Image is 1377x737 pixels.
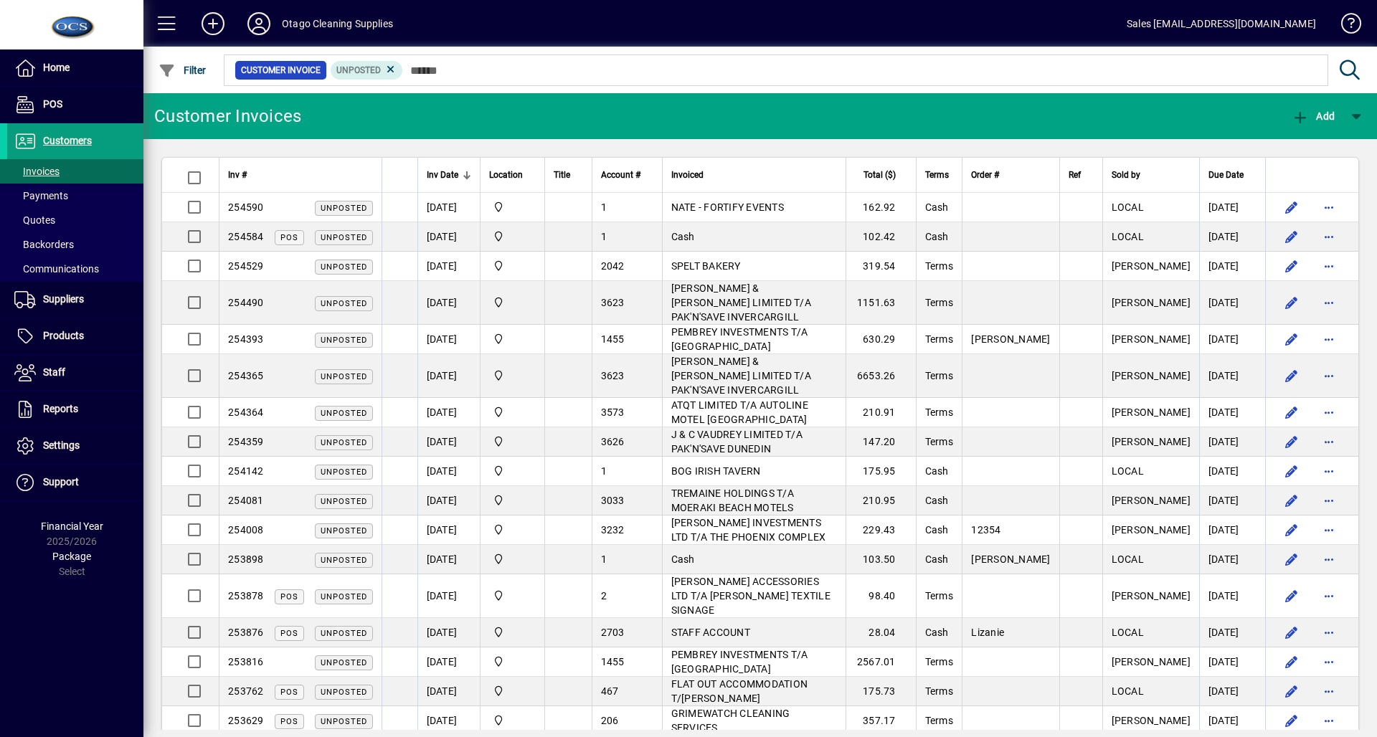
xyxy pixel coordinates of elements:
[228,370,264,381] span: 254365
[321,497,367,506] span: Unposted
[154,105,301,128] div: Customer Invoices
[846,706,916,736] td: 357.17
[321,233,367,242] span: Unposted
[1112,231,1144,242] span: LOCAL
[925,553,949,565] span: Cash
[925,524,949,536] span: Cash
[925,590,953,602] span: Terms
[417,706,480,736] td: [DATE]
[1280,680,1303,703] button: Edit
[321,717,367,726] span: Unposted
[601,656,625,667] span: 1455
[846,398,916,427] td: 210.91
[601,297,625,308] span: 3623
[228,167,373,183] div: Inv #
[846,545,916,574] td: 103.50
[1292,110,1335,122] span: Add
[321,526,367,536] span: Unposted
[489,434,536,450] span: Head Office
[671,429,803,455] span: J & C VAUDREY LIMITED T/A PAK'N'SAVE DUNEDIN
[7,257,143,281] a: Communications
[863,167,896,183] span: Total ($)
[489,404,536,420] span: Head Office
[1199,486,1265,515] td: [DATE]
[1112,685,1144,697] span: LOCAL
[489,624,536,640] span: Head Office
[846,618,916,647] td: 28.04
[489,713,536,728] span: Head Office
[417,222,480,252] td: [DATE]
[1208,167,1244,183] span: Due Date
[1317,291,1340,314] button: More options
[427,167,471,183] div: Inv Date
[7,465,143,500] a: Support
[925,627,949,638] span: Cash
[1112,167,1191,183] div: Sold by
[1280,518,1303,541] button: Edit
[601,590,607,602] span: 2
[1199,354,1265,398] td: [DATE]
[321,336,367,345] span: Unposted
[417,252,480,281] td: [DATE]
[1199,427,1265,457] td: [DATE]
[43,293,84,305] span: Suppliers
[1199,325,1265,354] td: [DATE]
[228,260,264,272] span: 254529
[228,685,264,697] span: 253762
[925,333,953,345] span: Terms
[417,647,480,677] td: [DATE]
[1280,621,1303,644] button: Edit
[1112,495,1191,506] span: [PERSON_NAME]
[1112,627,1144,638] span: LOCAL
[489,683,536,699] span: Head Office
[7,318,143,354] a: Products
[1112,656,1191,667] span: [PERSON_NAME]
[1112,167,1140,183] span: Sold by
[228,333,264,345] span: 254393
[417,398,480,427] td: [DATE]
[417,281,480,325] td: [DATE]
[1127,12,1316,35] div: Sales [EMAIL_ADDRESS][DOMAIN_NAME]
[671,708,790,733] span: GRIMEWATCH CLEANING SERVICES
[1280,489,1303,512] button: Edit
[1069,167,1094,183] div: Ref
[671,576,831,616] span: [PERSON_NAME] ACCESSORIES LTD T/A [PERSON_NAME] TEXTILE SIGNAGE
[601,406,625,418] span: 3573
[7,184,143,208] a: Payments
[43,439,80,451] span: Settings
[1280,650,1303,673] button: Edit
[1112,406,1191,418] span: [PERSON_NAME]
[489,258,536,274] span: Head Office
[489,167,523,183] span: Location
[1280,401,1303,424] button: Edit
[1208,167,1257,183] div: Due Date
[1317,709,1340,732] button: More options
[1317,621,1340,644] button: More options
[601,333,625,345] span: 1455
[7,355,143,391] a: Staff
[228,553,264,565] span: 253898
[1112,436,1191,447] span: [PERSON_NAME]
[846,574,916,618] td: 98.40
[1112,260,1191,272] span: [PERSON_NAME]
[417,677,480,706] td: [DATE]
[282,12,393,35] div: Otago Cleaning Supplies
[601,231,607,242] span: 1
[7,391,143,427] a: Reports
[190,11,236,37] button: Add
[846,281,916,325] td: 1151.63
[601,685,619,697] span: 467
[43,330,84,341] span: Products
[971,167,1050,183] div: Order #
[1112,201,1144,213] span: LOCAL
[1317,518,1340,541] button: More options
[489,551,536,567] span: Head Office
[1280,328,1303,351] button: Edit
[601,260,625,272] span: 2042
[1112,524,1191,536] span: [PERSON_NAME]
[1317,548,1340,571] button: More options
[43,135,92,146] span: Customers
[228,656,264,667] span: 253816
[846,222,916,252] td: 102.42
[671,465,761,477] span: BOG IRISH TAVERN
